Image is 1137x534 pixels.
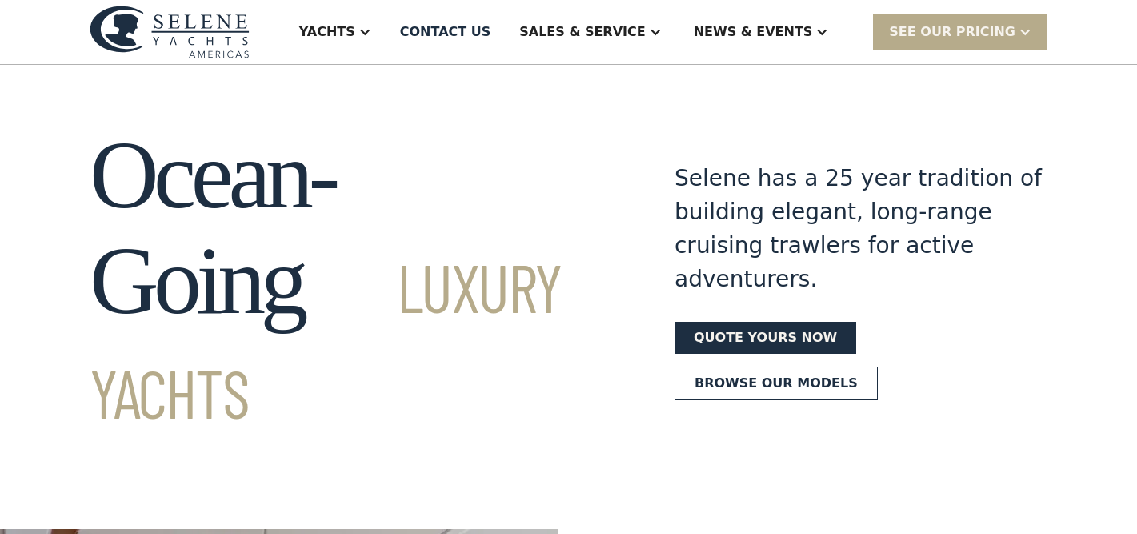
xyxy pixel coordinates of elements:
[519,22,645,42] div: Sales & Service
[675,162,1043,296] div: Selene has a 25 year tradition of building elegant, long-range cruising trawlers for active adven...
[889,22,1015,42] div: SEE Our Pricing
[90,246,562,432] span: Luxury Yachts
[400,22,491,42] div: Contact US
[90,6,250,58] img: logo
[90,122,617,440] h1: Ocean-Going
[873,14,1047,49] div: SEE Our Pricing
[299,22,355,42] div: Yachts
[694,22,813,42] div: News & EVENTS
[675,322,856,354] a: Quote yours now
[675,367,878,400] a: Browse our models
